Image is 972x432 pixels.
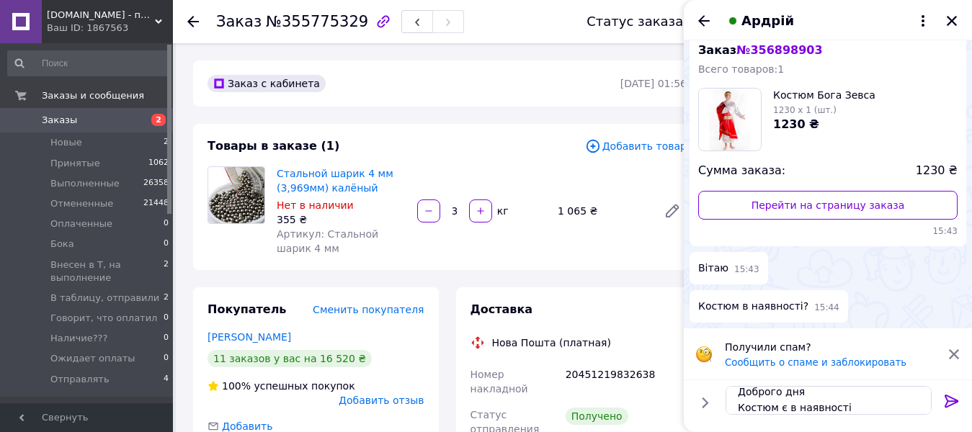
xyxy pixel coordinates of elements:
span: 2 [151,114,166,126]
span: 0 [164,332,169,345]
span: Добавить [222,420,272,432]
a: [PERSON_NAME] [208,331,291,343]
span: 2 [164,258,169,284]
span: Заказ [698,43,823,57]
span: Доставка [471,302,533,316]
div: 1 065 ₴ [552,201,652,221]
a: Редактировать [658,197,687,225]
textarea: Доброго дня Костюм є в наявності [726,386,932,415]
span: 1230 ₴ [916,163,958,179]
span: Оплаченные [50,217,112,230]
span: 21448 [143,197,169,210]
button: Показать кнопки [695,393,714,412]
div: успешных покупок [208,379,355,393]
div: Ваш ID: 1867563 [47,22,173,35]
div: 11 заказов у вас на 16 520 ₴ [208,350,372,367]
span: Заказы [42,114,77,127]
span: 0 [164,352,169,365]
span: 4 [164,373,169,386]
span: Отмененные [50,197,113,210]
div: 20451219832638 [563,361,690,402]
div: Получено [566,408,628,425]
span: Сообщения [42,402,98,415]
span: 0 [164,217,169,230]
span: 15:43 12.08.2025 [698,225,958,238]
span: Товары в заказе (1) [208,139,339,153]
span: 2 [164,292,169,305]
span: 15:43 12.08.2025 [734,264,759,276]
span: Добавить товар [585,138,687,154]
span: Выполненные [50,177,120,190]
img: 4880570395_w200_h200_kostyum-boga-zevsa.jpg [709,89,750,150]
span: 0 [164,312,169,325]
span: Вітаю [698,261,728,276]
button: Назад [695,12,713,30]
span: 1230 x 1 (шт.) [773,105,837,115]
span: Ожидает оплаты [50,352,135,365]
span: Заказы и сообщения [42,89,144,102]
span: 1230 ₴ [773,117,819,131]
div: Вернуться назад [187,14,199,29]
span: Заказ [216,13,262,30]
button: Закрыть [943,12,960,30]
div: Нова Пошта (платная) [489,336,615,350]
span: Сумма заказа: [698,163,785,179]
span: Покупатель [208,302,286,316]
span: Костюм Бога Зевса [773,88,875,102]
span: № 356898903 [736,43,822,57]
span: Артикул: Стальной шарик 4 мм [277,228,378,254]
div: Заказ с кабинета [208,75,326,92]
span: Joymakers.com.ua - покупки с удовольствием! [47,9,155,22]
input: Поиск [7,50,170,76]
span: Наличие??? [50,332,107,345]
div: Статус заказа [587,14,683,29]
span: 1062 [148,157,169,170]
span: Костюм в наявності? [698,299,808,314]
div: 355 ₴ [277,212,406,227]
button: Ардрій [724,12,932,30]
span: Номер накладной [471,369,528,395]
span: 15:44 12.08.2025 [814,302,839,314]
p: Получили спам? [725,340,939,354]
span: Ардрій [741,12,794,30]
img: :face_with_monocle: [695,346,713,363]
span: 0 [164,238,169,251]
div: кг [494,204,510,218]
span: Новые [50,136,82,149]
a: Стальной шарик 4 мм (3,969мм) калёный [277,168,393,194]
span: №355775329 [266,13,368,30]
span: Отправлять [50,373,110,386]
span: 100% [222,380,251,392]
span: Всего товаров: 1 [698,63,784,75]
button: Сообщить о спаме и заблокировать [725,357,906,368]
span: В таблицу, отправили [50,292,159,305]
span: Бока [50,238,74,251]
a: Перейти на страницу заказа [698,191,958,220]
span: Принятые [50,157,100,170]
span: Добавить отзыв [339,395,424,406]
span: Сменить покупателя [313,304,424,315]
span: Говорит, что оплатил [50,312,157,325]
span: 26358 [143,177,169,190]
span: 2 [164,136,169,149]
time: [DATE] 01:56 [620,78,687,89]
img: Стальной шарик 4 мм (3,969мм) калёный [208,167,264,223]
span: Нет в наличии [277,199,354,211]
span: Внесен в Т, на выполнение [50,258,164,284]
